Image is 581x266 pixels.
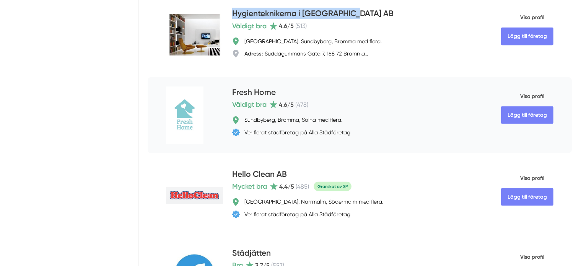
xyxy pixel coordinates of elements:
[279,22,294,29] span: 4.6 /5
[232,168,287,181] h4: Hello Clean AB
[314,182,352,191] span: Granskat av SP
[244,198,384,206] div: [GEOGRAPHIC_DATA], Norrmalm, Södermalm med flera.
[501,168,544,188] span: Visa profil
[232,181,267,192] span: Mycket bra
[232,86,276,99] h4: Fresh Home
[279,183,294,190] span: 4.4 /5
[501,106,553,124] : Lägg till företag
[244,50,263,57] strong: Adress:
[501,188,553,206] : Lägg till företag
[244,38,382,45] div: [GEOGRAPHIC_DATA], Sundbyberg, Bromma med flera.
[166,187,223,204] img: Hello Clean AB
[244,129,350,136] div: Verifierat städföretag på Alla Städföretag
[279,101,294,108] span: 4.6 /5
[232,247,271,260] h4: Städjätten
[232,21,267,31] span: Väldigt bra
[244,211,350,218] div: Verifierat städföretag på Alla Städföretag
[244,50,368,57] div: Suddagummans Gata 7, 168 72 Bromma...
[501,28,553,45] : Lägg till företag
[296,183,309,190] span: ( 485 )
[501,8,544,28] span: Visa profil
[166,86,203,144] img: Fresh Home
[295,22,307,29] span: ( 513 )
[166,14,223,55] img: Hygienteknikerna i Stockholm AB
[244,116,342,124] div: Sundbyberg, Bromma, Solna med flera.
[501,86,544,106] span: Visa profil
[232,99,267,110] span: Väldigt bra
[295,101,308,108] span: ( 478 )
[232,8,394,20] h4: Hygienteknikerna i [GEOGRAPHIC_DATA] AB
